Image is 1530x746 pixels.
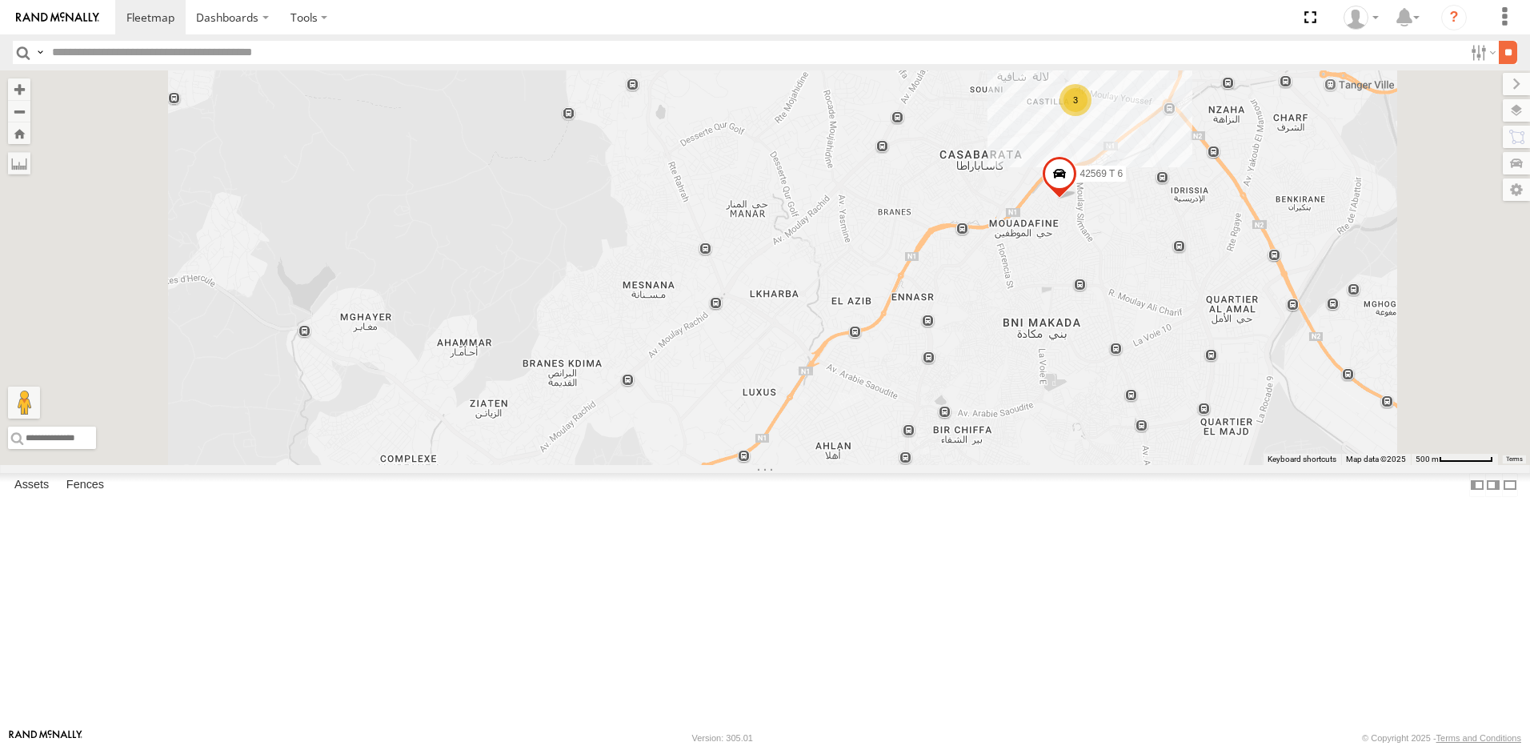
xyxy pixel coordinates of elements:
[58,474,112,496] label: Fences
[1362,733,1521,743] div: © Copyright 2025 -
[8,122,30,144] button: Zoom Home
[692,733,753,743] div: Version: 305.01
[6,474,57,496] label: Assets
[1416,455,1439,463] span: 500 m
[1502,473,1518,496] label: Hide Summary Table
[1469,473,1485,496] label: Dock Summary Table to the Left
[9,730,82,746] a: Visit our Website
[1441,5,1467,30] i: ?
[1485,473,1501,496] label: Dock Summary Table to the Right
[8,152,30,174] label: Measure
[1059,84,1091,116] div: 3
[1346,455,1406,463] span: Map data ©2025
[1080,168,1123,179] span: 42569 T 6
[8,78,30,100] button: Zoom in
[1338,6,1384,30] div: Branch Tanger
[8,387,40,419] button: Drag Pegman onto the map to open Street View
[1268,454,1336,465] button: Keyboard shortcuts
[1436,733,1521,743] a: Terms and Conditions
[8,100,30,122] button: Zoom out
[1503,178,1530,201] label: Map Settings
[16,12,99,23] img: rand-logo.svg
[1464,41,1499,64] label: Search Filter Options
[1506,456,1523,463] a: Terms
[1411,454,1498,465] button: Map Scale: 500 m per 64 pixels
[34,41,46,64] label: Search Query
